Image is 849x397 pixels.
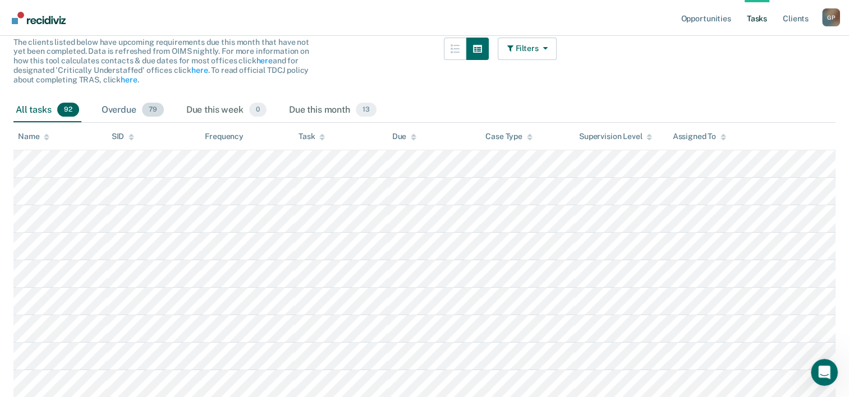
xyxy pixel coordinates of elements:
div: All tasks92 [13,98,81,123]
a: here [121,75,137,84]
iframe: Intercom live chat [811,359,838,386]
img: Recidiviz [12,12,66,24]
span: 92 [57,103,79,117]
div: Due [392,132,417,141]
div: Due this month13 [287,98,379,123]
div: Frequency [205,132,244,141]
span: 13 [356,103,377,117]
div: Due this week0 [184,98,269,123]
span: The clients listed below have upcoming requirements due this month that have not yet been complet... [13,38,309,84]
div: Overdue79 [99,98,166,123]
a: here [191,66,208,75]
div: Name [18,132,49,141]
button: Profile dropdown button [822,8,840,26]
div: Assigned To [672,132,726,141]
div: Supervision Level [579,132,653,141]
a: here [256,56,272,65]
button: Filters [498,38,557,60]
div: Task [299,132,325,141]
span: 79 [142,103,164,117]
span: 0 [249,103,267,117]
div: SID [112,132,135,141]
div: G P [822,8,840,26]
div: Case Type [485,132,533,141]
